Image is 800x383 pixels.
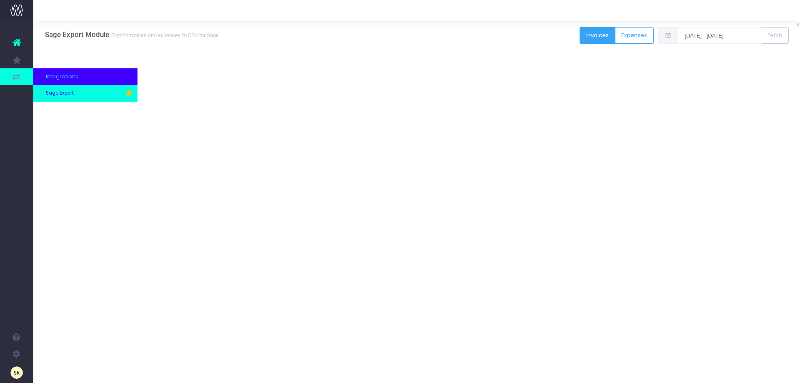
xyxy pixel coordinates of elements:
span: Sage Export [46,90,74,97]
button: Invoices [580,27,615,44]
img: images/default_profile_image.png [10,366,23,379]
div: Button group [580,27,654,46]
button: Fetch [761,27,789,44]
small: Export invoices and expenses to CSV for Sage [109,30,219,39]
input: Select date range [678,27,761,44]
h3: Sage Export Module [45,30,219,39]
button: Expenses [615,27,654,44]
a: Sage Export [33,85,137,102]
span: Integrations [46,73,78,81]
